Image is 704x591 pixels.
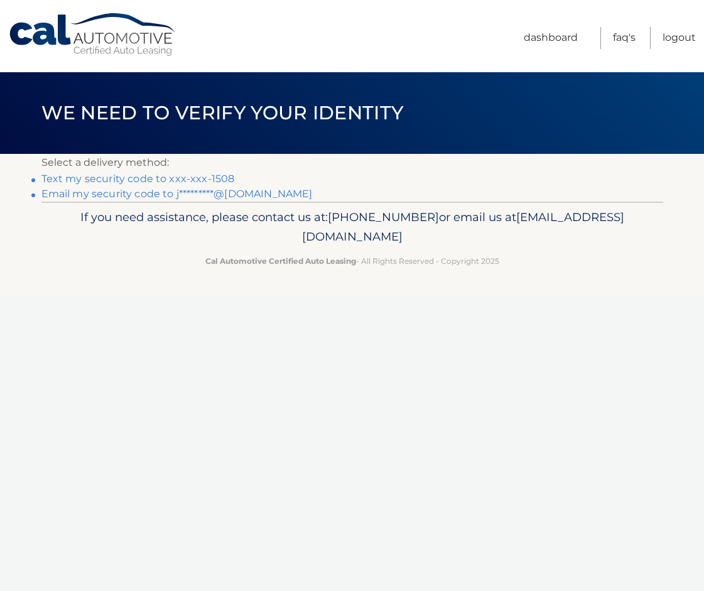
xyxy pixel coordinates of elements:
[50,207,655,247] p: If you need assistance, please contact us at: or email us at
[205,256,356,266] strong: Cal Automotive Certified Auto Leasing
[613,27,636,49] a: FAQ's
[328,210,439,224] span: [PHONE_NUMBER]
[41,154,663,171] p: Select a delivery method:
[524,27,578,49] a: Dashboard
[50,254,655,268] p: - All Rights Reserved - Copyright 2025
[8,13,178,57] a: Cal Automotive
[41,188,313,200] a: Email my security code to j*********@[DOMAIN_NAME]
[41,173,235,185] a: Text my security code to xxx-xxx-1508
[41,101,404,124] span: We need to verify your identity
[663,27,696,49] a: Logout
